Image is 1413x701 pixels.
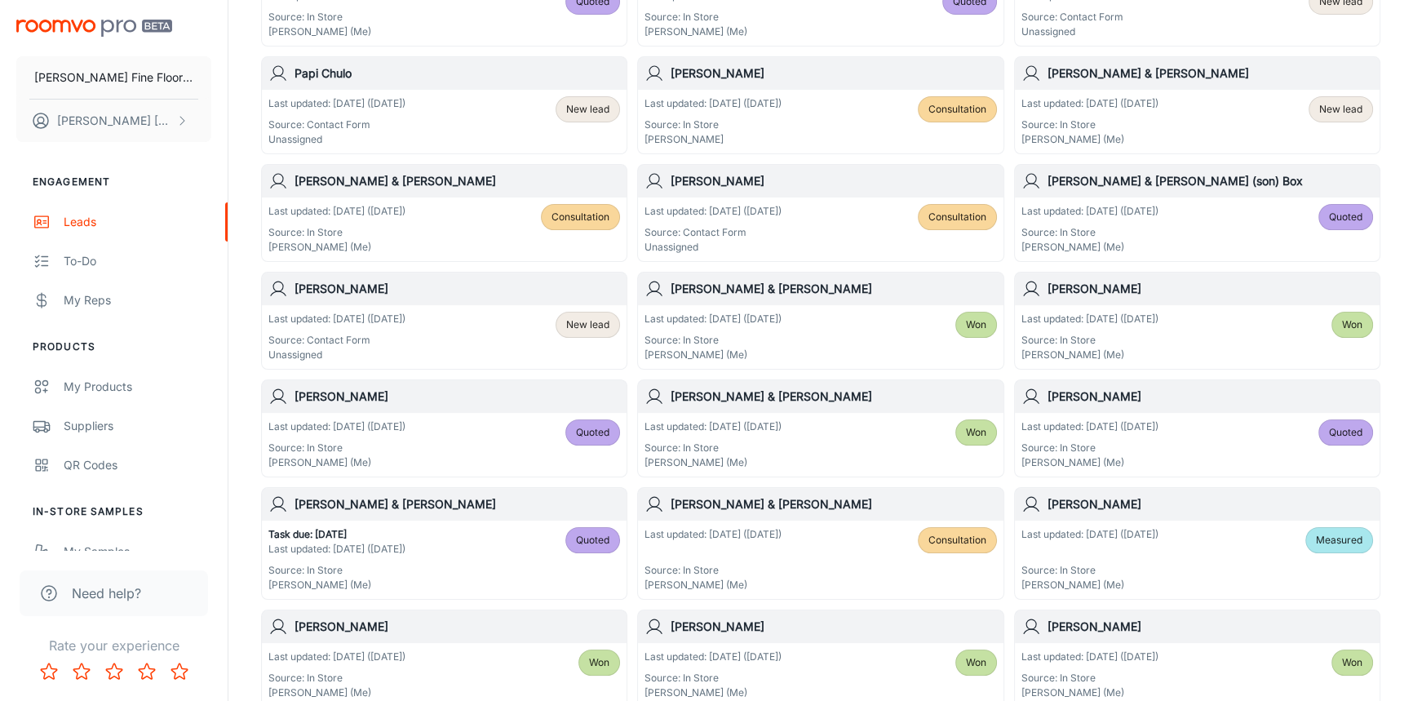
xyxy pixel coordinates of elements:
h6: [PERSON_NAME] & [PERSON_NAME] (son) Box [1048,172,1373,190]
h6: [PERSON_NAME] & [PERSON_NAME] [671,495,996,513]
p: Last updated: [DATE] ([DATE]) [1021,419,1158,434]
p: Last updated: [DATE] ([DATE]) [644,312,782,326]
p: Source: In Store [268,563,405,578]
a: [PERSON_NAME] & [PERSON_NAME]Last updated: [DATE] ([DATE])Source: In Store[PERSON_NAME] (Me)Won [637,379,1003,477]
p: Last updated: [DATE] ([DATE]) [644,527,782,542]
p: Last updated: [DATE] ([DATE]) [644,419,782,434]
p: [PERSON_NAME] (Me) [644,24,782,39]
p: Unassigned [268,348,405,362]
p: [PERSON_NAME] (Me) [644,455,782,470]
div: Suppliers [64,417,211,435]
p: [PERSON_NAME] (Me) [1021,685,1158,700]
div: To-do [64,252,211,270]
button: Rate 2 star [65,655,98,688]
span: Won [966,425,986,440]
a: [PERSON_NAME]Last updated: [DATE] ([DATE])Source: In Store[PERSON_NAME] (Me)Won [1014,272,1380,370]
p: Last updated: [DATE] ([DATE]) [268,419,405,434]
span: Consultation [928,102,986,117]
div: QR Codes [64,456,211,474]
h6: [PERSON_NAME] & [PERSON_NAME] [1048,64,1373,82]
p: [PERSON_NAME] (Me) [644,578,782,592]
p: Source: In Store [644,10,782,24]
span: Quoted [1329,425,1362,440]
a: [PERSON_NAME]Last updated: [DATE] ([DATE])Source: In Store[PERSON_NAME] (Me)Quoted [1014,379,1380,477]
p: [PERSON_NAME] [PERSON_NAME] [57,112,172,130]
p: Unassigned [644,240,782,255]
span: New lead [566,102,609,117]
button: Rate 4 star [131,655,163,688]
p: Last updated: [DATE] ([DATE]) [1021,650,1158,664]
span: Consultation [551,210,609,224]
span: Quoted [576,533,609,548]
p: Last updated: [DATE] ([DATE]) [644,204,782,219]
p: [PERSON_NAME] (Me) [1021,578,1158,592]
p: Last updated: [DATE] ([DATE]) [1021,96,1158,111]
span: New lead [1319,102,1362,117]
a: [PERSON_NAME]Last updated: [DATE] ([DATE])Source: Contact FormUnassignedNew lead [261,272,627,370]
p: Last updated: [DATE] ([DATE]) [644,650,782,664]
button: Rate 3 star [98,655,131,688]
span: Consultation [928,210,986,224]
p: Unassigned [268,132,405,147]
a: Papi ChuloLast updated: [DATE] ([DATE])Source: Contact FormUnassignedNew lead [261,56,627,154]
h6: [PERSON_NAME] [1048,618,1373,636]
p: Last updated: [DATE] ([DATE]) [268,204,405,219]
p: [PERSON_NAME] (Me) [1021,455,1158,470]
p: [PERSON_NAME] Fine Floors, Inc [34,69,193,87]
p: Source: In Store [268,441,405,455]
p: Last updated: [DATE] ([DATE]) [1021,312,1158,326]
span: Quoted [576,425,609,440]
a: [PERSON_NAME]Last updated: [DATE] ([DATE])Source: In Store[PERSON_NAME] (Me)Measured [1014,487,1380,600]
button: [PERSON_NAME] [PERSON_NAME] [16,100,211,142]
span: Consultation [928,533,986,548]
span: Measured [1316,533,1362,548]
p: Source: In Store [644,441,782,455]
img: Roomvo PRO Beta [16,20,172,37]
p: Source: In Store [1021,671,1158,685]
p: [PERSON_NAME] (Me) [1021,132,1158,147]
div: My Reps [64,291,211,309]
h6: [PERSON_NAME] & [PERSON_NAME] [671,280,996,298]
p: Last updated: [DATE] ([DATE]) [644,96,782,111]
p: [PERSON_NAME] (Me) [644,348,782,362]
p: Source: Contact Form [268,118,405,132]
a: [PERSON_NAME]Last updated: [DATE] ([DATE])Source: In Store[PERSON_NAME]Consultation [637,56,1003,154]
p: Source: In Store [1021,441,1158,455]
h6: [PERSON_NAME] [1048,388,1373,406]
span: Quoted [1329,210,1362,224]
h6: [PERSON_NAME] & [PERSON_NAME] [295,495,620,513]
p: Last updated: [DATE] ([DATE]) [268,650,405,664]
p: [PERSON_NAME] (Me) [268,685,405,700]
p: Source: In Store [1021,333,1158,348]
p: [PERSON_NAME] (Me) [268,24,405,39]
button: Rate 5 star [163,655,196,688]
p: Source: In Store [1021,563,1158,578]
p: Last updated: [DATE] ([DATE]) [268,542,405,557]
p: [PERSON_NAME] (Me) [268,578,405,592]
a: [PERSON_NAME] & [PERSON_NAME] (son) BoxLast updated: [DATE] ([DATE])Source: In Store[PERSON_NAME]... [1014,164,1380,262]
div: My Samples [64,543,211,561]
p: Last updated: [DATE] ([DATE]) [1021,527,1158,542]
a: [PERSON_NAME] & [PERSON_NAME]Last updated: [DATE] ([DATE])Source: In Store[PERSON_NAME] (Me)New lead [1014,56,1380,154]
span: Won [1342,317,1362,332]
h6: [PERSON_NAME] & [PERSON_NAME] [295,172,620,190]
p: [PERSON_NAME] (Me) [1021,348,1158,362]
p: Source: In Store [1021,118,1158,132]
h6: [PERSON_NAME] [671,64,996,82]
p: Source: In Store [644,563,782,578]
p: Source: Contact Form [268,333,405,348]
p: Source: In Store [268,10,405,24]
h6: Papi Chulo [295,64,620,82]
p: Last updated: [DATE] ([DATE]) [1021,204,1158,219]
div: My Products [64,378,211,396]
h6: [PERSON_NAME] & [PERSON_NAME] [671,388,996,406]
h6: [PERSON_NAME] [295,618,620,636]
p: Source: In Store [644,671,782,685]
a: [PERSON_NAME]Last updated: [DATE] ([DATE])Source: In Store[PERSON_NAME] (Me)Quoted [261,379,627,477]
p: Source: In Store [644,118,782,132]
h6: [PERSON_NAME] [671,172,996,190]
p: Last updated: [DATE] ([DATE]) [268,312,405,326]
p: Task due: [DATE] [268,527,405,542]
h6: [PERSON_NAME] [1048,495,1373,513]
p: Source: Contact Form [1021,10,1158,24]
